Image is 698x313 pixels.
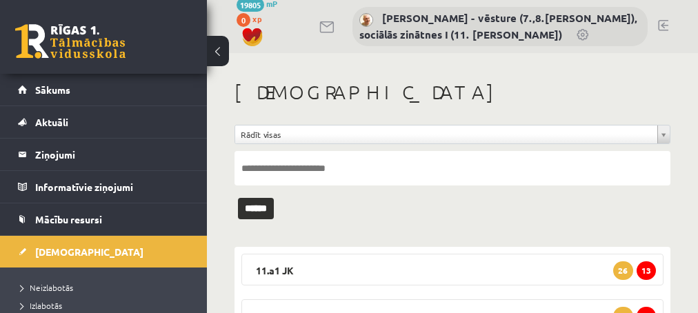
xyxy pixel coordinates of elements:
a: Mācību resursi [18,203,190,235]
span: xp [252,13,261,24]
a: Neizlabotās [21,281,193,294]
a: 0 xp [237,13,268,24]
a: Aktuāli [18,106,190,138]
span: Mācību resursi [35,213,102,225]
a: Rīgas 1. Tālmācības vidusskola [15,24,126,59]
span: 26 [613,261,632,280]
legend: Ziņojumi [35,139,190,170]
a: [PERSON_NAME] - vēsture (7.,8.[PERSON_NAME]), sociālās zinātnes I (11. [PERSON_NAME]) [359,11,637,41]
img: Andris Garabidovičs - vēsture (7.,8.klase), sociālās zinātnes I (11. klase) [359,13,373,27]
span: Neizlabotās [21,282,73,293]
legend: Informatīvie ziņojumi [35,171,190,203]
a: Izlabotās [21,299,193,312]
span: Izlabotās [21,300,62,311]
h1: [DEMOGRAPHIC_DATA] [235,81,670,104]
legend: 11.a1 JK [241,254,664,285]
span: [DEMOGRAPHIC_DATA] [35,245,143,258]
a: [DEMOGRAPHIC_DATA] [18,236,190,267]
a: Sākums [18,74,190,105]
a: Informatīvie ziņojumi [18,171,190,203]
span: Rādīt visas [241,125,652,143]
span: 13 [637,261,656,280]
span: Aktuāli [35,116,68,128]
a: Ziņojumi [18,139,190,170]
a: Rādīt visas [235,125,670,143]
span: Sākums [35,83,70,96]
span: 0 [237,13,250,27]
